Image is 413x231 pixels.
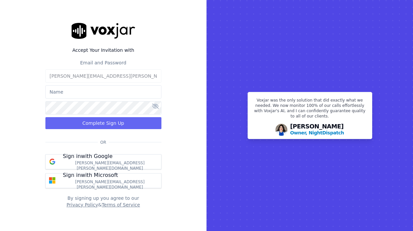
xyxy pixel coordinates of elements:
[45,117,161,129] button: Complete Sign Up
[63,171,118,179] p: Sign in with Microsoft
[252,98,368,121] p: Voxjar was the only solution that did exactly what we needed. We now monitor 100% of our calls ef...
[63,179,157,190] p: [PERSON_NAME][EMAIL_ADDRESS][PERSON_NAME][DOMAIN_NAME]
[45,69,161,83] input: Email
[290,123,344,136] div: [PERSON_NAME]
[80,60,126,65] label: Email and Password
[72,23,135,38] img: logo
[290,129,344,136] p: Owner, NightDispatch
[63,160,157,171] p: [PERSON_NAME][EMAIL_ADDRESS][PERSON_NAME][DOMAIN_NAME]
[67,201,98,208] button: Privacy Policy
[45,173,161,188] button: Sign inwith Microsoft [PERSON_NAME][EMAIL_ADDRESS][PERSON_NAME][DOMAIN_NAME]
[45,195,161,208] div: By signing up you agree to our &
[46,174,59,187] img: microsoft Sign in button
[275,124,287,136] img: Avatar
[45,47,161,53] label: Accept Your Invitation with
[98,140,109,145] span: Or
[45,85,161,99] input: Name
[102,201,140,208] button: Terms of Service
[46,155,59,168] img: google Sign in button
[45,154,161,169] button: Sign inwith Google [PERSON_NAME][EMAIL_ADDRESS][PERSON_NAME][DOMAIN_NAME]
[63,152,113,160] p: Sign in with Google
